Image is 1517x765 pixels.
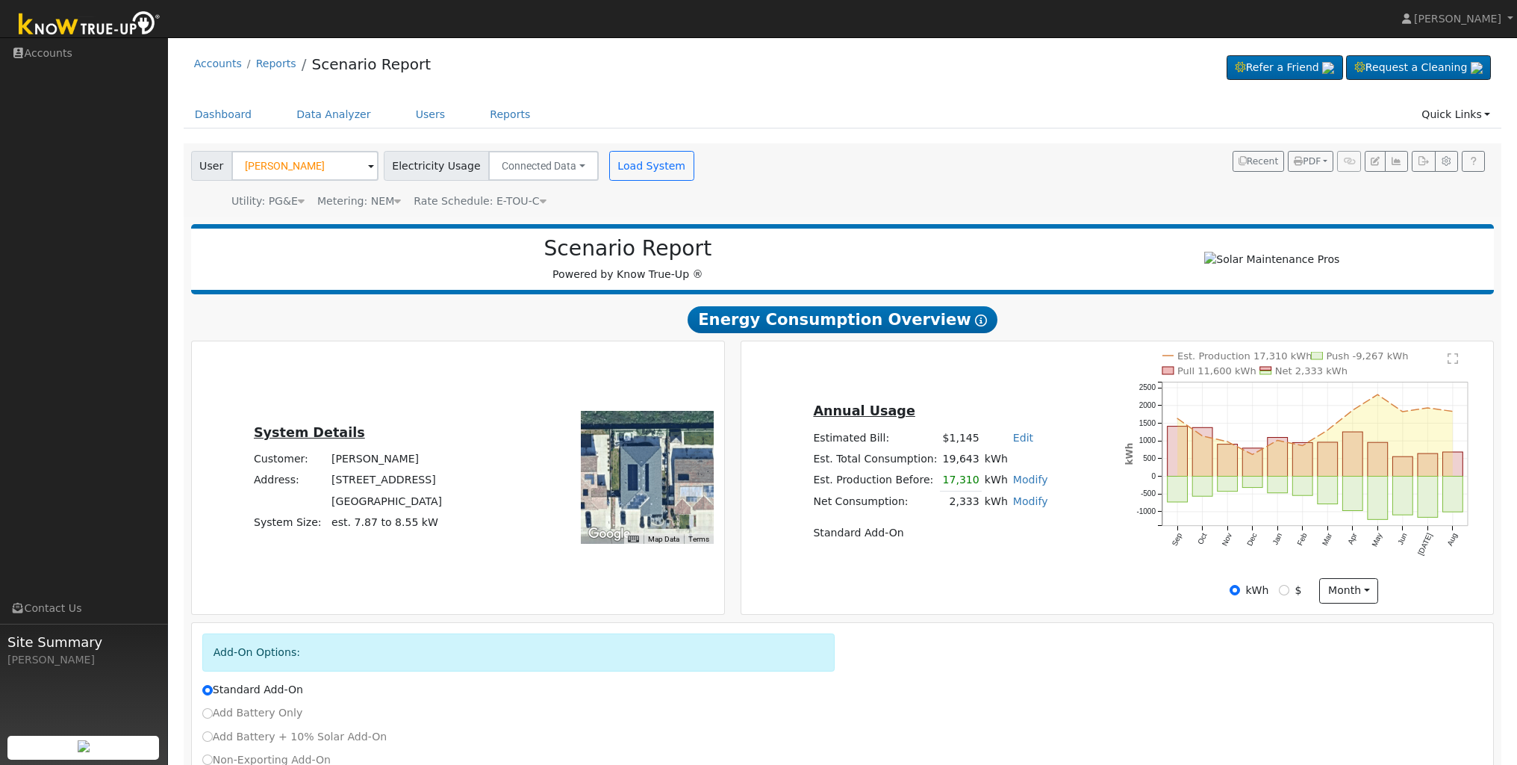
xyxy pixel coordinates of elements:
[1321,531,1334,547] text: Mar
[1177,350,1312,362] text: Est. Production 17,310 kWh
[1288,151,1333,172] button: PDF
[1218,477,1238,492] rect: onclick=""
[1396,532,1409,546] text: Jun
[1451,410,1454,413] circle: onclick=""
[1385,151,1408,172] button: Multi-Series Graph
[1318,442,1338,477] rect: onclick=""
[1294,156,1321,167] span: PDF
[1377,393,1380,396] circle: onclick=""
[1245,532,1258,548] text: Dec
[1139,419,1156,427] text: 1500
[1268,438,1288,477] rect: onclick=""
[1293,477,1313,496] rect: onclick=""
[202,729,387,745] label: Add Battery + 10% Solar Add-On
[1371,532,1384,548] text: May
[1279,585,1289,595] input: $
[982,491,1010,512] td: kWh
[1152,472,1156,480] text: 0
[940,491,982,512] td: 2,333
[1271,532,1284,546] text: Jan
[331,516,438,528] span: est. 7.87 to 8.55 kW
[982,448,1050,469] td: kWh
[975,315,987,326] i: Show Help
[1139,401,1156,409] text: 2000
[191,151,232,181] span: User
[1346,531,1359,545] text: Apr
[1141,490,1156,498] text: -500
[256,58,296,69] a: Reports
[1293,442,1313,476] rect: onclick=""
[1168,427,1188,477] rect: onclick=""
[488,151,599,181] button: Connected Data
[1401,410,1404,413] circle: onclick=""
[585,524,634,544] img: Google
[813,403,915,418] u: Annual Usage
[1446,532,1459,548] text: Aug
[1365,151,1386,172] button: Edit User
[628,534,638,545] button: Keyboard shortcuts
[1268,477,1288,493] rect: onclick=""
[1192,477,1212,497] rect: onclick=""
[1230,585,1240,595] input: kWh
[1221,532,1233,548] text: Nov
[1177,365,1256,377] text: Pull 11,600 kWh
[329,491,445,512] td: [GEOGRAPHIC_DATA]
[1343,477,1363,511] rect: onclick=""
[1393,477,1413,515] rect: onclick=""
[1296,531,1309,547] text: Feb
[1351,409,1354,412] circle: onclick=""
[1295,583,1302,598] label: $
[1171,531,1184,547] text: Sep
[1227,55,1343,81] a: Refer a Friend
[329,512,445,533] td: System Size
[405,101,457,128] a: Users
[1427,406,1430,409] circle: onclick=""
[206,236,1050,261] h2: Scenario Report
[194,58,242,69] a: Accounts
[414,195,546,207] span: Alias: H2ETOUCN
[688,535,709,543] a: Terms (opens in new tab)
[1462,151,1485,172] a: Help Link
[1243,477,1263,488] rect: onclick=""
[1368,442,1388,476] rect: onclick=""
[1319,578,1378,604] button: month
[1327,350,1409,362] text: Push -9,267 kWh
[811,427,940,448] td: Estimated Bill:
[7,632,160,652] span: Site Summary
[202,731,213,742] input: Add Battery + 10% Solar Add-On
[254,425,365,440] u: System Details
[1418,453,1438,476] rect: onclick=""
[940,427,982,448] td: $1,145
[1233,151,1285,172] button: Recent
[184,101,264,128] a: Dashboard
[1327,429,1330,432] circle: onclick=""
[1471,62,1483,74] img: retrieve
[384,151,489,181] span: Electricity Usage
[1443,477,1463,512] rect: onclick=""
[1139,383,1156,391] text: 2500
[231,151,379,181] input: Select a User
[202,634,835,672] div: Add-On Options:
[1013,495,1048,507] a: Modify
[1251,453,1254,456] circle: onclick=""
[199,236,1058,282] div: Powered by Know True-Up ®
[251,512,328,533] td: System Size:
[811,523,1050,544] td: Standard Add-On
[1346,55,1491,81] a: Request a Cleaning
[1318,477,1338,504] rect: onclick=""
[1343,432,1363,476] rect: onclick=""
[1418,477,1438,518] rect: onclick=""
[1176,417,1179,420] circle: onclick=""
[1368,477,1388,520] rect: onclick=""
[811,491,940,512] td: Net Consumption:
[202,755,213,765] input: Non-Exporting Add-On
[317,193,401,209] div: Metering: NEM
[811,448,940,469] td: Est. Total Consumption:
[1276,439,1279,442] circle: onclick=""
[1414,13,1501,25] span: [PERSON_NAME]
[11,8,168,42] img: Know True-Up
[1196,531,1209,545] text: Oct
[479,101,541,128] a: Reports
[1139,436,1156,445] text: 1000
[202,682,303,698] label: Standard Add-On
